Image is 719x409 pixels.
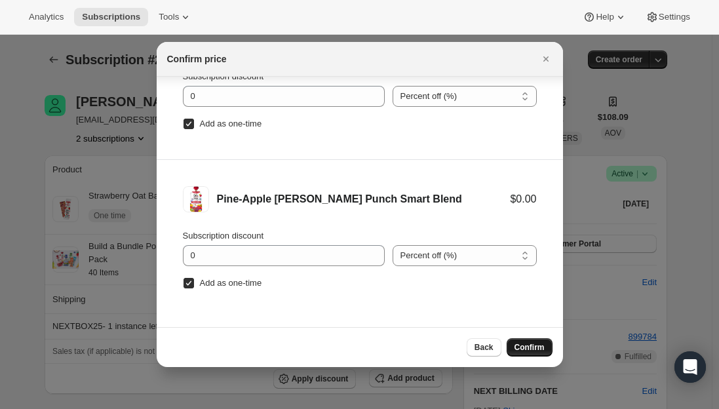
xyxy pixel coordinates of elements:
[159,12,179,22] span: Tools
[596,12,613,22] span: Help
[183,71,264,81] span: Subscription discount
[200,278,262,288] span: Add as one-time
[638,8,698,26] button: Settings
[510,193,536,206] div: $0.00
[217,193,511,206] div: Pine-Apple [PERSON_NAME] Punch Smart Blend
[507,338,553,357] button: Confirm
[475,342,494,353] span: Back
[183,186,209,212] img: Pine-Apple Berry Punch Smart Blend
[167,52,227,66] h2: Confirm price
[575,8,634,26] button: Help
[200,119,262,128] span: Add as one-time
[21,8,71,26] button: Analytics
[467,338,501,357] button: Back
[82,12,140,22] span: Subscriptions
[74,8,148,26] button: Subscriptions
[29,12,64,22] span: Analytics
[537,50,555,68] button: Close
[151,8,200,26] button: Tools
[515,342,545,353] span: Confirm
[674,351,706,383] div: Open Intercom Messenger
[659,12,690,22] span: Settings
[183,231,264,241] span: Subscription discount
